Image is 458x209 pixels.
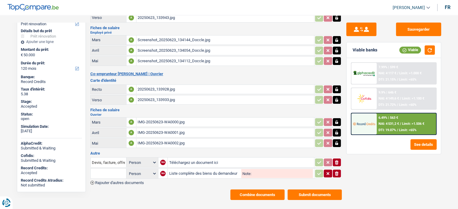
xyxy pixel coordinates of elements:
[353,48,377,53] div: Viable banks
[397,78,398,81] span: /
[399,78,416,81] span: Limit: <65%
[92,87,125,92] div: Recto
[400,97,401,100] span: /
[21,178,82,183] div: Record Credits Atradius:
[129,97,134,103] div: A
[379,97,399,100] span: NAI: 4 149,6 €
[169,169,240,178] div: Liste complète des biens du demandeur avec mention du revenu cadastral_001012404772_002 (1).pdf
[21,171,82,175] div: Accepted
[129,130,134,135] div: A
[393,5,425,10] span: [PERSON_NAME]
[90,108,342,112] h3: Fiches de salaire
[138,46,313,55] div: Screenshot_20250623_134054_Doccle.jpg
[379,71,396,75] span: NAI: 4 117 €
[397,128,398,132] span: /
[92,48,125,53] div: Avril
[353,93,375,104] img: Cofidis
[8,4,59,11] img: TopCompare Logo
[379,128,396,132] span: DTI: 19.07%
[21,92,82,97] div: 5.38
[90,78,342,82] h3: Carte d'identité
[288,189,342,200] button: Submit documents
[90,72,342,76] h2: Co-emprunteur [PERSON_NAME] | Ouvrier
[92,120,125,124] div: Mars
[397,71,398,75] span: /
[129,140,134,146] div: A
[21,183,82,188] div: Not submitted
[21,158,82,163] div: Submitted & Waiting
[399,71,422,75] span: Limit: >1.000 €
[92,141,125,146] div: Mai
[21,104,82,109] div: Accepted
[92,15,125,20] div: Verso
[379,65,398,69] div: 7.99% | 599 €
[129,119,134,125] div: A
[129,37,134,43] div: A
[90,31,342,34] h2: Employé privé
[21,129,82,134] div: [DATE]
[379,122,399,126] span: NAI: 4 531,2 €
[138,139,313,148] div: IMG-20250623-WA0002.jpg
[129,48,134,53] div: A
[129,87,134,92] div: A
[230,189,285,200] button: Combine documents
[21,153,82,158] div: Cofidis:
[399,47,421,53] div: Viable
[379,78,396,81] span: DTI: 21.15%
[129,15,134,20] div: A
[21,116,82,121] div: open
[21,112,82,117] div: Status:
[138,118,313,127] div: IMG-20250623-WA0000.jpg
[21,79,82,84] div: Record Credits
[399,128,416,132] span: Limit: <65%
[138,57,313,66] div: Screenshot_20250623_134112_Doccle.jpg
[445,5,450,10] div: fr
[379,91,396,94] div: 9.9% | 646 €
[138,85,313,94] div: 20250623_133928.jpg
[402,122,424,126] span: Limit: >1.506 €
[90,151,342,155] h3: Autre
[400,122,401,126] span: /
[21,124,82,129] div: Simulation Date:
[21,75,82,79] div: Banque:
[388,3,430,13] a: [PERSON_NAME]
[21,146,82,151] div: Submitted & Waiting
[90,181,144,185] button: Rajouter d'autres documents
[129,58,134,64] div: A
[21,29,82,33] div: Détails but du prêt
[353,118,375,129] img: Record Credits
[21,166,82,171] div: Record Credits:
[397,103,398,107] span: /
[160,160,166,165] div: NA
[353,70,375,77] img: AlphaCredit
[92,59,125,63] div: Mai
[90,113,342,116] h2: Ouvrier
[138,35,313,45] div: Screenshot_20250623_134144_Doccle.jpg
[160,171,166,176] div: NA
[379,116,398,120] div: 6.49% | 563 €
[92,131,125,135] div: Avril
[138,13,313,22] div: 20250623_133943.jpg
[21,61,81,66] label: Durée du prêt:
[410,139,437,150] button: See details
[90,26,342,30] h3: Fiches de salaire
[21,141,82,146] div: AlphaCredit:
[95,181,144,185] span: Rajouter d'autres documents
[21,47,81,52] label: Montant du prêt:
[402,97,424,100] span: Limit: >1.100 €
[21,40,82,44] div: Ajouter une ligne
[396,23,441,36] button: Sauvegarder
[399,103,416,107] span: Limit: <60%
[21,99,82,104] div: Stage:
[138,128,313,137] div: IMG-20250623-WA0001.jpg
[379,103,396,107] span: DTI: 21.72%
[92,38,125,42] div: Mars
[241,172,251,176] label: Note:
[92,98,125,102] div: Verso
[138,95,313,104] div: 20250623_133933.jpg
[21,53,23,57] span: €
[21,87,82,92] div: Taux d'intérêt:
